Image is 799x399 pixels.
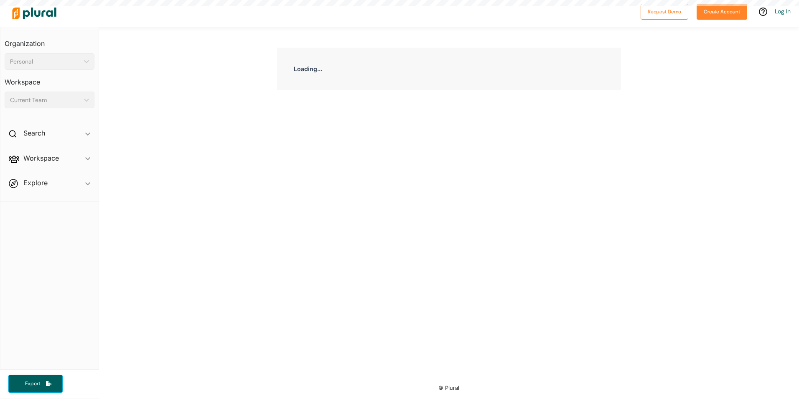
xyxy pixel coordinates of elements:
[697,7,747,15] a: Create Account
[775,8,791,15] a: Log In
[641,4,688,20] button: Request Demo
[697,4,747,20] button: Create Account
[641,7,688,15] a: Request Demo
[23,128,45,138] h2: Search
[10,96,81,105] div: Current Team
[5,70,94,88] h3: Workspace
[19,380,46,387] span: Export
[10,57,81,66] div: Personal
[438,385,459,391] small: © Plural
[8,375,63,393] button: Export
[5,31,94,50] h3: Organization
[277,48,621,90] div: Loading...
